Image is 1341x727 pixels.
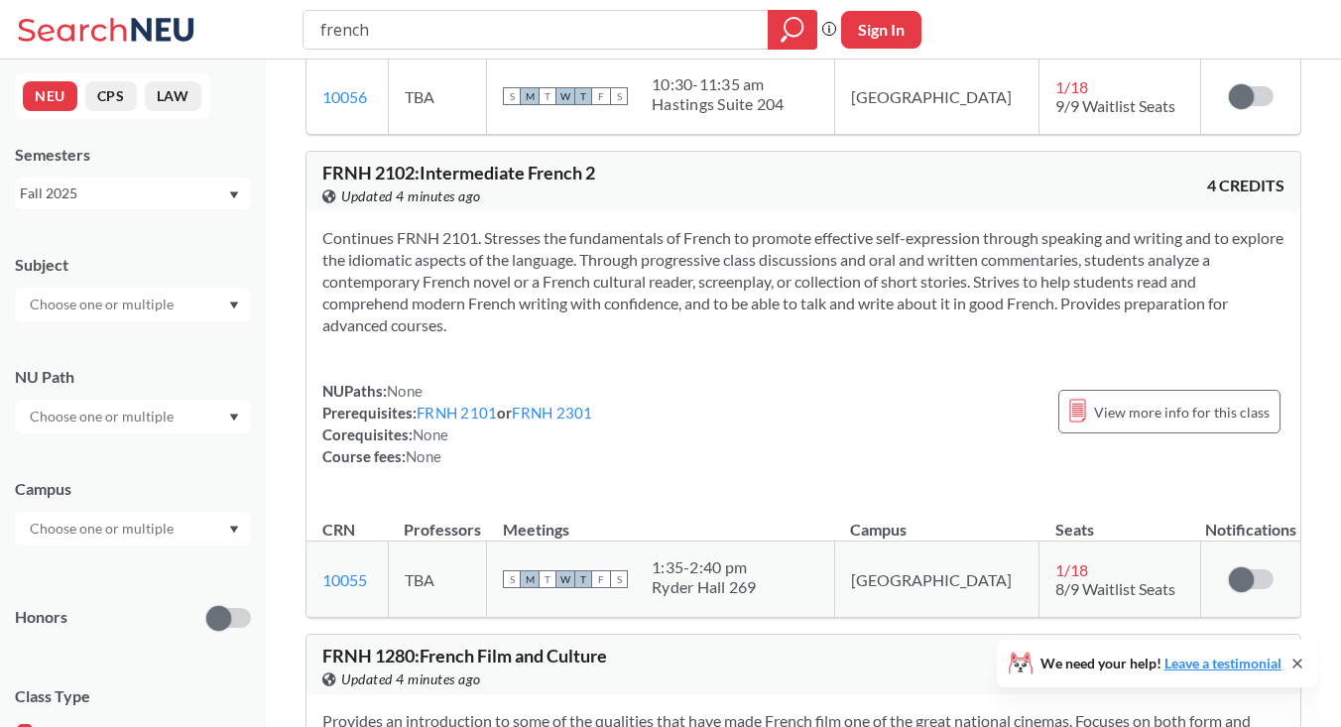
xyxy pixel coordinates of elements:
[1055,77,1088,96] span: 1 / 18
[341,668,481,690] span: Updated 4 minutes ago
[15,400,251,433] div: Dropdown arrow
[15,288,251,321] div: Dropdown arrow
[1039,499,1201,542] th: Seats
[15,512,251,545] div: Dropdown arrow
[1040,657,1281,670] span: We need your help!
[521,570,539,588] span: M
[574,87,592,105] span: T
[417,404,497,422] a: FRNH 2101
[413,425,448,443] span: None
[512,404,592,422] a: FRNH 2301
[20,517,186,541] input: Choose one or multiple
[574,570,592,588] span: T
[322,645,607,666] span: FRNH 1280 : French Film and Culture
[318,13,754,47] input: Class, professor, course number, "phrase"
[652,557,757,577] div: 1:35 - 2:40 pm
[834,59,1038,135] td: [GEOGRAPHIC_DATA]
[539,87,556,105] span: T
[610,570,628,588] span: S
[388,59,487,135] td: TBA
[229,302,239,309] svg: Dropdown arrow
[229,191,239,199] svg: Dropdown arrow
[781,16,804,44] svg: magnifying glass
[388,499,487,542] th: Professors
[539,570,556,588] span: T
[229,414,239,422] svg: Dropdown arrow
[387,382,423,400] span: None
[322,380,593,467] div: NUPaths: Prerequisites: or Corequisites: Course fees:
[15,178,251,209] div: Fall 2025Dropdown arrow
[652,94,785,114] div: Hastings Suite 204
[1055,96,1175,115] span: 9/9 Waitlist Seats
[20,182,227,204] div: Fall 2025
[1094,400,1270,424] span: View more info for this class
[388,542,487,618] td: TBA
[15,144,251,166] div: Semesters
[487,499,835,542] th: Meetings
[556,87,574,105] span: W
[322,227,1284,336] section: Continues FRNH 2101. Stresses the fundamentals of French to promote effective self-expression thr...
[834,499,1038,542] th: Campus
[15,366,251,388] div: NU Path
[834,542,1038,618] td: [GEOGRAPHIC_DATA]
[15,478,251,500] div: Campus
[1207,175,1284,196] span: 4 CREDITS
[406,447,441,465] span: None
[322,162,595,183] span: FRNH 2102 : Intermediate French 2
[20,293,186,316] input: Choose one or multiple
[341,185,481,207] span: Updated 4 minutes ago
[841,11,921,49] button: Sign In
[229,526,239,534] svg: Dropdown arrow
[652,74,785,94] div: 10:30 - 11:35 am
[15,685,251,707] span: Class Type
[610,87,628,105] span: S
[322,87,367,106] a: 10056
[592,87,610,105] span: F
[1164,655,1281,671] a: Leave a testimonial
[503,570,521,588] span: S
[322,519,355,541] div: CRN
[1201,499,1300,542] th: Notifications
[592,570,610,588] span: F
[652,577,757,597] div: Ryder Hall 269
[503,87,521,105] span: S
[20,405,186,428] input: Choose one or multiple
[15,254,251,276] div: Subject
[322,570,367,589] a: 10055
[145,81,201,111] button: LAW
[15,606,67,629] p: Honors
[1055,560,1088,579] span: 1 / 18
[85,81,137,111] button: CPS
[23,81,77,111] button: NEU
[768,10,817,50] div: magnifying glass
[521,87,539,105] span: M
[556,570,574,588] span: W
[1055,579,1175,598] span: 8/9 Waitlist Seats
